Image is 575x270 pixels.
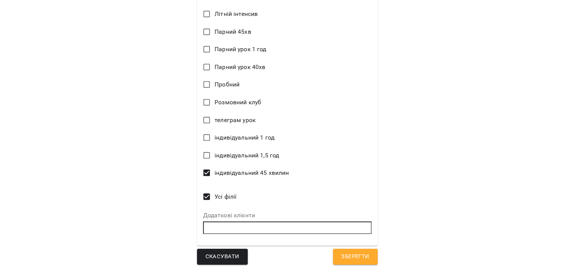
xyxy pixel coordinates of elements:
[215,27,251,36] span: Парний 45хв
[215,192,237,201] span: Усі філії
[342,252,370,262] span: Зберегти
[215,151,279,160] span: індивідуальний 1,5 год
[333,249,378,265] button: Зберегти
[215,133,274,142] span: індивідуальний 1 год
[205,252,240,262] span: Скасувати
[197,249,248,265] button: Скасувати
[215,63,265,72] span: Парний урок 40хв
[215,116,255,125] span: телеграм урок
[215,80,240,89] span: Пробний
[215,98,261,107] span: Розмовний клуб
[203,212,372,218] label: Додаткові клієнти
[215,168,289,177] span: індивідуальний 45 хвилин
[215,45,266,54] span: Парний урок 1 год
[215,9,258,19] span: Літній інтенсив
